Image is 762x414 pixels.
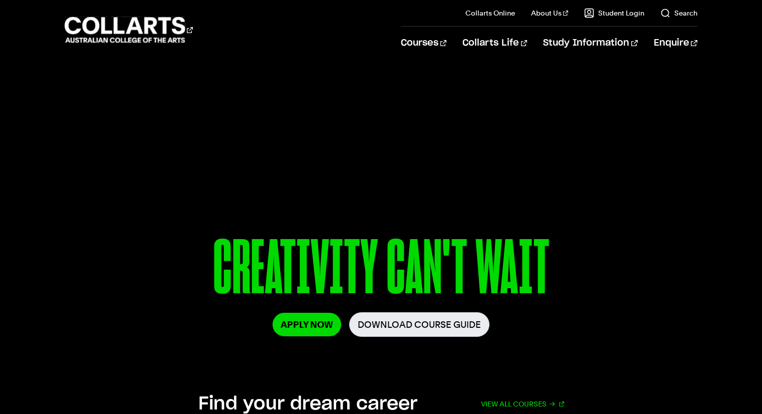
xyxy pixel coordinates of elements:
[531,8,568,18] a: About Us
[349,312,489,337] a: Download Course Guide
[401,27,446,60] a: Courses
[543,27,637,60] a: Study Information
[654,27,697,60] a: Enquire
[584,8,644,18] a: Student Login
[465,8,515,18] a: Collarts Online
[273,313,341,336] a: Apply Now
[462,27,527,60] a: Collarts Life
[65,16,193,44] div: Go to homepage
[85,230,677,312] p: CREATIVITY CAN'T WAIT
[660,8,697,18] a: Search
